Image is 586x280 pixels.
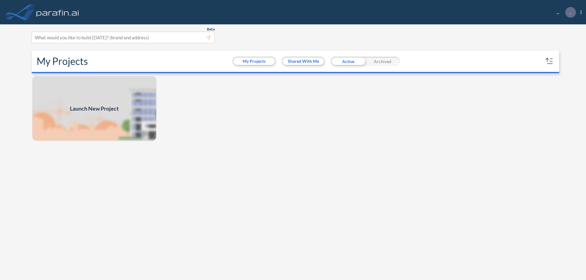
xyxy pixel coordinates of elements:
[331,57,365,66] div: Active
[70,105,119,113] span: Launch New Project
[207,27,215,32] span: Beta
[547,7,581,18] div: ...
[365,57,400,66] div: Archived
[544,56,554,66] button: sort
[32,76,157,141] img: add
[35,6,80,18] img: logo
[32,76,157,141] a: Launch New Project
[37,55,88,67] h2: My Projects
[233,58,275,65] button: My Projects
[283,58,324,65] button: Shared With Me
[570,9,571,15] p: .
